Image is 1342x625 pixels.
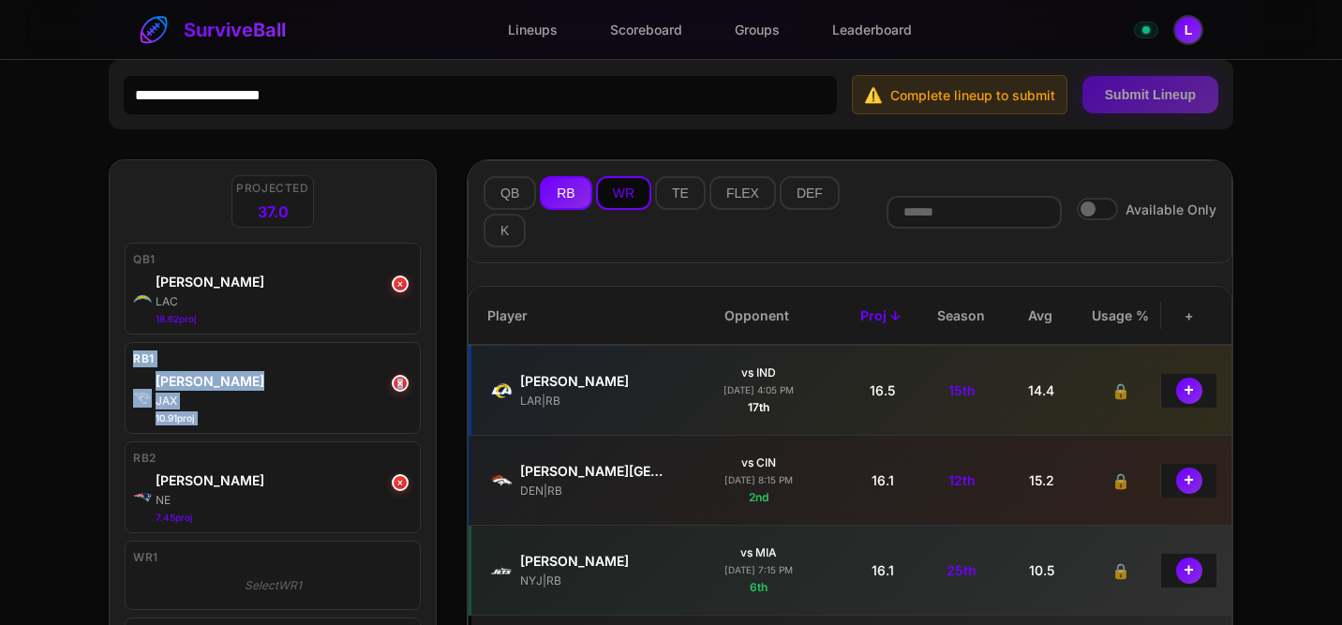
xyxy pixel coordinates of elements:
[655,176,706,210] button: TE
[484,302,672,329] div: Player
[1001,302,1081,329] div: Avg
[392,375,409,392] button: ×
[947,560,977,580] span: 25th
[720,12,795,47] a: Groups
[749,490,768,504] span: 2nd
[156,371,412,391] div: Travis Etienne Jr.
[723,383,794,397] div: [DATE] 4:05 PM
[780,176,840,210] button: DEF
[133,350,412,367] div: RB1
[133,450,412,467] div: RB2
[392,275,409,292] button: ×
[741,454,776,471] div: vs CIN
[156,312,412,326] div: 18.62 proj
[842,302,921,329] div: Proj ↓
[484,214,526,247] button: K
[1173,15,1203,45] button: Open profile menu
[740,544,777,561] div: vs MIA
[520,483,670,499] div: DEN | RB
[520,551,670,571] div: Breece Hall
[540,176,591,210] button: RB
[817,12,927,47] a: Leaderboard
[156,492,412,509] div: NE
[842,467,922,494] div: 16.1
[741,365,776,381] div: vs IND
[133,488,152,507] img: NE logo
[236,180,308,197] span: Projected
[520,393,670,409] div: LAR | RB
[258,201,289,223] span: 37.0
[1002,467,1081,494] div: 15.2
[1176,468,1202,494] button: +
[724,473,793,487] div: [DATE] 8:15 PM
[672,302,842,329] div: Opponent
[133,290,152,308] img: LAC logo
[948,380,976,400] span: 15th
[156,411,412,425] div: 10.91 proj
[156,511,412,525] div: 7.45 proj
[490,379,513,402] img: LAR logo
[1111,379,1130,402] span: 🔒
[750,580,768,594] span: 6th
[156,293,412,310] div: LAC
[520,461,670,481] div: J.K. Dobbins
[520,371,670,391] div: Kyren Williams
[156,393,412,409] div: JAX
[156,470,412,490] div: TreVeyon Henderson
[1176,378,1202,404] button: +
[133,389,152,408] img: JAX logo
[724,563,793,577] div: [DATE] 7:15 PM
[748,400,769,414] span: 17th
[948,470,976,490] span: 12th
[1082,76,1218,113] button: Submit Lineup
[595,12,697,47] a: Scoreboard
[493,12,573,47] a: Lineups
[1126,200,1216,219] span: Available Only
[133,251,412,268] div: QB1
[139,15,169,45] img: SurviveBall
[520,573,670,589] div: NYJ | RB
[842,377,922,404] div: 16.5
[490,469,513,492] img: DEN logo
[133,549,412,566] div: WR1
[890,85,1055,105] span: Complete lineup to submit
[1081,302,1160,329] div: Usage %
[484,176,536,210] button: QB
[156,272,412,291] div: Justin Herbert
[1111,469,1130,492] span: 🔒
[1002,557,1081,584] div: 10.5
[709,176,776,210] button: FLEX
[133,570,412,602] div: Select WR1
[139,15,286,45] a: SurviveBall
[1111,559,1130,582] span: 🔒
[392,474,409,491] button: ×
[596,176,651,210] button: WR
[1176,558,1202,584] button: +
[490,559,513,582] img: NYJ logo
[842,557,922,584] div: 16.1
[864,83,883,106] span: ⚠️
[1002,377,1081,404] div: 14.4
[1160,302,1216,329] div: +
[921,302,1001,329] div: Season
